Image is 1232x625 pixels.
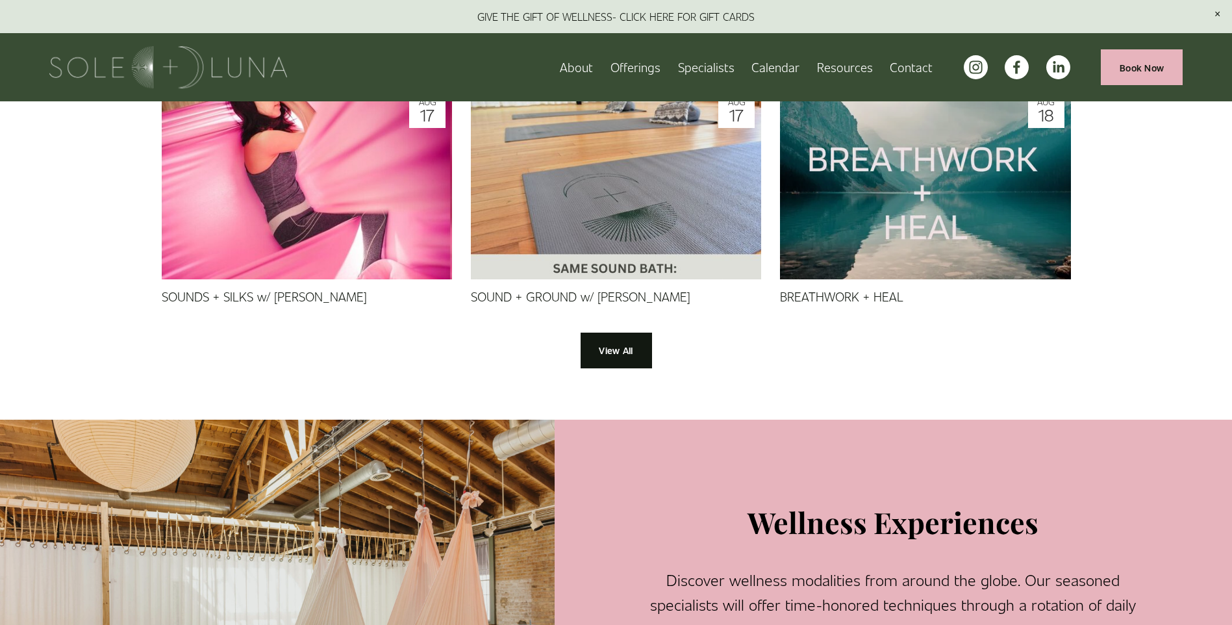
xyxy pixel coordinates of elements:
[471,37,762,328] img: SOUND + GROUND w/ Marian McNair
[1101,49,1183,85] a: Book Now
[720,97,753,106] span: Aug
[560,56,593,79] a: About
[162,85,453,279] a: SOUNDS + SILKS w/ Marian McNair Aug 17
[748,503,1038,541] h2: Wellness Experiences
[471,288,690,304] a: SOUND + GROUND w/ [PERSON_NAME]
[471,85,762,279] a: SOUND + GROUND w/ Marian McNair Aug 17
[964,55,988,79] a: instagram-unauth
[610,56,660,79] a: folder dropdown
[780,85,1071,279] a: BREATHWORK + HEAL Aug 18
[890,56,933,79] a: Contact
[411,97,444,106] span: Aug
[780,37,1071,328] img: BREATHWORK + HEAL
[1030,106,1062,123] span: 18
[411,106,444,123] span: 17
[1046,55,1070,79] a: LinkedIn
[780,288,903,304] a: BREATHWORK + HEAL
[678,56,735,79] a: Specialists
[817,56,873,79] a: folder dropdown
[162,288,367,304] a: SOUNDS + SILKS w/ [PERSON_NAME]
[817,57,873,77] span: Resources
[610,57,660,77] span: Offerings
[720,106,753,123] span: 17
[581,333,652,368] a: View All
[49,46,288,88] img: Sole + Luna
[1005,55,1029,79] a: facebook-unauth
[751,56,799,79] a: Calendar
[1030,97,1062,106] span: Aug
